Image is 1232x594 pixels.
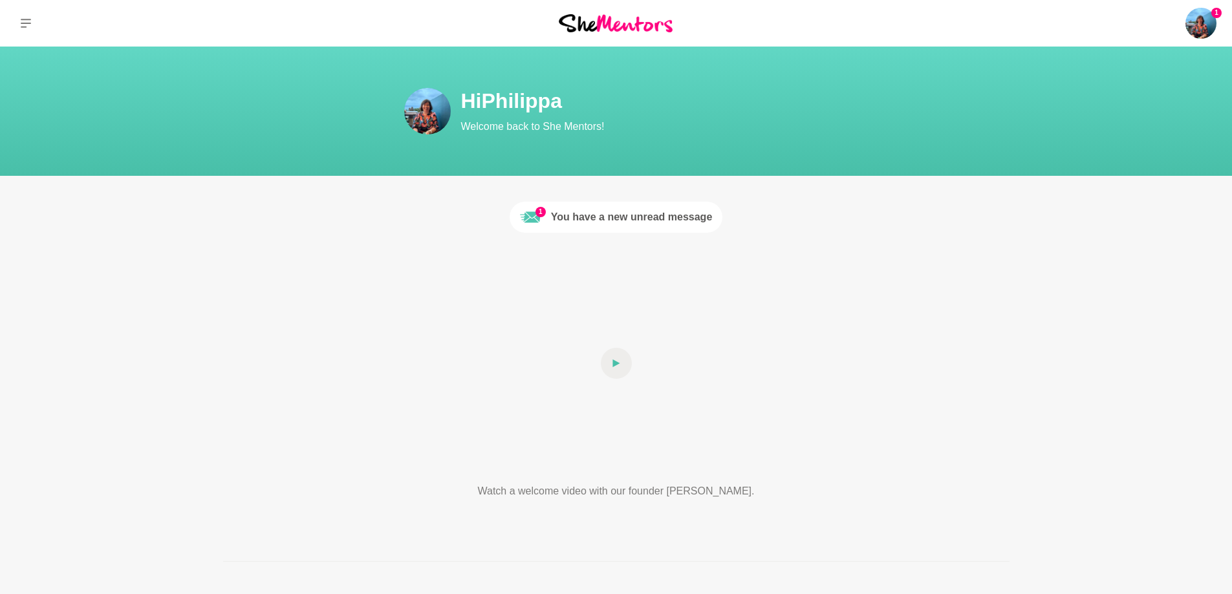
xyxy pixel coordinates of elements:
p: Welcome back to She Mentors! [461,119,927,134]
img: She Mentors Logo [559,14,673,32]
span: 1 [535,207,546,217]
img: Unread message [520,207,541,228]
p: Watch a welcome video with our founder [PERSON_NAME]. [430,483,803,499]
div: You have a new unread message [551,209,713,225]
h1: Hi Philippa [461,88,927,114]
img: Philippa Horton [404,88,451,134]
span: 1 [1211,8,1222,18]
img: Philippa Horton [1185,8,1216,39]
a: 1Unread messageYou have a new unread message [510,202,723,233]
a: Philippa Horton1 [1185,8,1216,39]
